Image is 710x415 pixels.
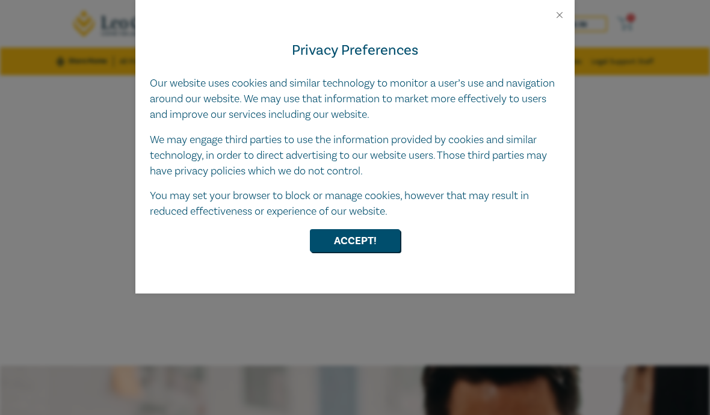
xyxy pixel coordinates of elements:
button: Close [554,10,565,20]
p: You may set your browser to block or manage cookies, however that may result in reduced effective... [150,188,560,220]
p: Our website uses cookies and similar technology to monitor a user’s use and navigation around our... [150,76,560,123]
button: Accept! [310,229,400,252]
p: We may engage third parties to use the information provided by cookies and similar technology, in... [150,132,560,179]
h4: Privacy Preferences [150,40,560,61]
